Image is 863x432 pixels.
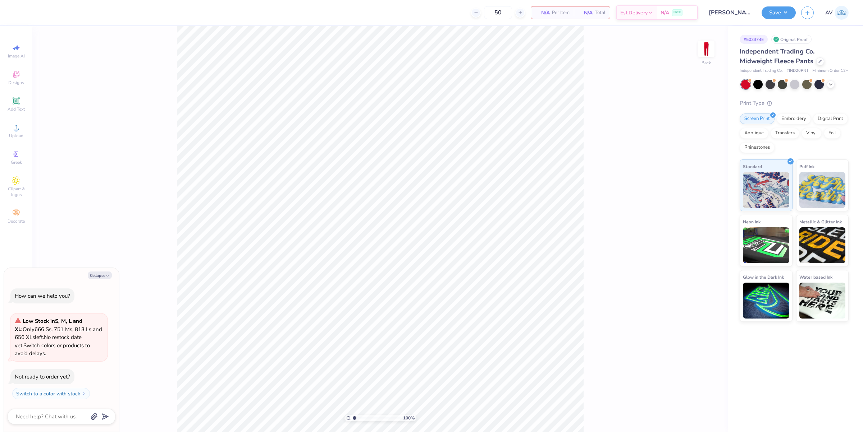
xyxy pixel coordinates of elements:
[620,9,648,17] span: Est. Delivery
[743,172,789,208] img: Standard
[673,10,681,15] span: FREE
[743,227,789,263] img: Neon Ink
[799,283,846,319] img: Water based Ink
[799,172,846,208] img: Puff Ink
[740,99,849,107] div: Print Type
[777,113,811,124] div: Embroidery
[762,6,796,19] button: Save
[15,317,82,333] strong: Low Stock in S, M, L and XL :
[799,218,842,226] span: Metallic & Glitter Ink
[15,334,82,349] span: No restock date yet.
[825,9,833,17] span: AV
[15,373,70,380] div: Not ready to order yet?
[595,9,606,17] span: Total
[702,60,711,66] div: Back
[824,128,841,139] div: Foil
[743,163,762,170] span: Standard
[88,271,112,279] button: Collapse
[740,142,775,153] div: Rhinestones
[661,9,669,17] span: N/A
[786,68,809,74] span: # IND20PNT
[15,317,102,357] span: Only 666 Ss, 751 Ms, 813 Ls and 656 XLs left. Switch colors or products to avoid delays.
[740,35,768,44] div: # 503374E
[771,128,799,139] div: Transfers
[82,391,86,396] img: Switch to a color with stock
[699,42,713,56] img: Back
[799,227,846,263] img: Metallic & Glitter Ink
[835,6,849,20] img: Aargy Velasco
[740,47,814,65] span: Independent Trading Co. Midweight Fleece Pants
[12,388,90,399] button: Switch to a color with stock
[403,415,415,421] span: 100 %
[740,128,768,139] div: Applique
[552,9,570,17] span: Per Item
[802,128,822,139] div: Vinyl
[4,186,29,198] span: Clipart & logos
[740,68,783,74] span: Independent Trading Co.
[799,163,814,170] span: Puff Ink
[11,159,22,165] span: Greek
[484,6,512,19] input: – –
[9,133,23,139] span: Upload
[8,218,25,224] span: Decorate
[8,53,25,59] span: Image AI
[535,9,550,17] span: N/A
[771,35,812,44] div: Original Proof
[578,9,593,17] span: N/A
[743,218,761,226] span: Neon Ink
[812,68,848,74] span: Minimum Order: 12 +
[8,106,25,112] span: Add Text
[813,113,848,124] div: Digital Print
[825,6,849,20] a: AV
[8,80,24,85] span: Designs
[15,292,70,299] div: How can we help you?
[743,273,784,281] span: Glow in the Dark Ink
[743,283,789,319] img: Glow in the Dark Ink
[703,5,756,20] input: Untitled Design
[799,273,832,281] span: Water based Ink
[740,113,775,124] div: Screen Print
